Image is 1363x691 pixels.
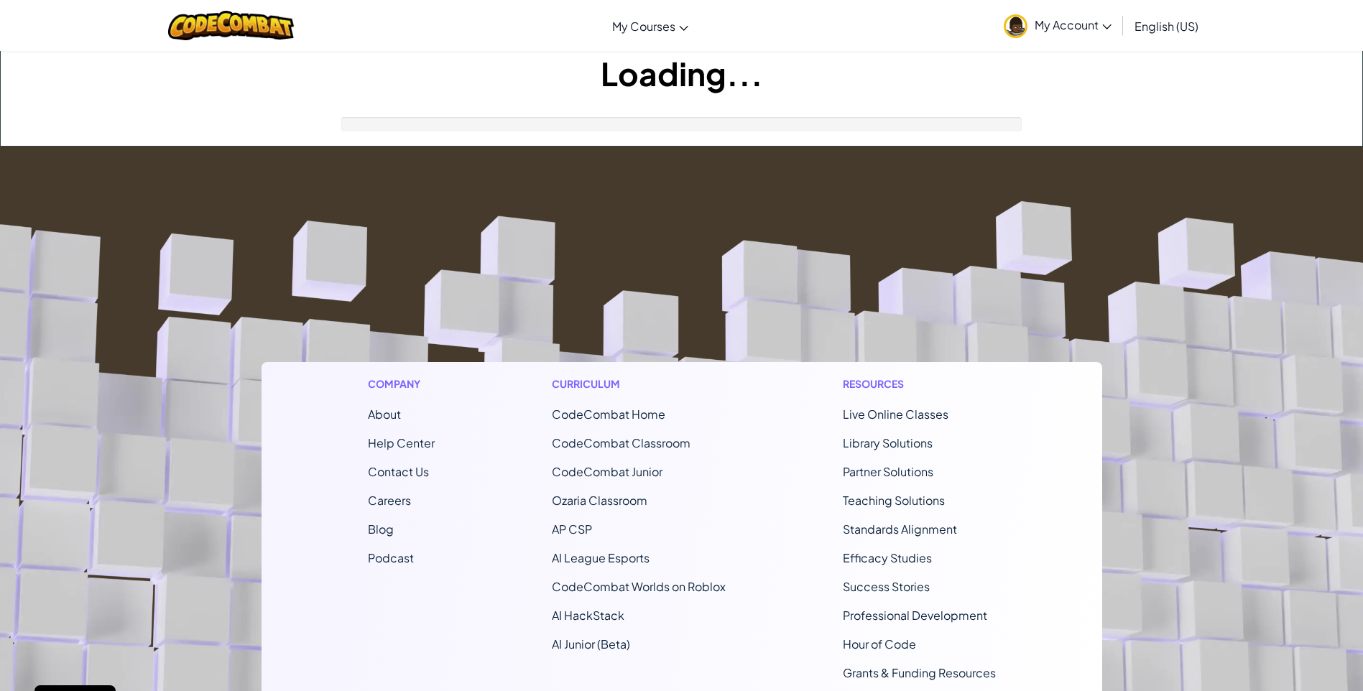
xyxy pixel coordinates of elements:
[552,636,630,651] a: AI Junior (Beta)
[368,376,435,391] h1: Company
[552,579,726,594] a: CodeCombat Worlds on Roblox
[368,407,401,422] a: About
[552,435,690,450] a: CodeCombat Classroom
[997,3,1119,48] a: My Account
[1035,17,1112,32] span: My Account
[605,6,696,45] a: My Courses
[368,493,411,508] a: Careers
[843,636,916,651] a: Hour of Code
[843,550,932,565] a: Efficacy Studies
[552,376,726,391] h1: Curriculum
[1004,14,1027,38] img: avatar
[1135,19,1198,34] span: English (US)
[368,550,414,565] a: Podcast
[843,376,996,391] h1: Resources
[368,435,435,450] a: Help Center
[612,19,675,34] span: My Courses
[843,435,933,450] a: Library Solutions
[843,665,996,680] a: Grants & Funding Resources
[552,608,624,623] a: AI HackStack
[843,521,957,537] a: Standards Alignment
[1127,6,1206,45] a: English (US)
[368,464,429,479] span: Contact Us
[843,493,945,508] a: Teaching Solutions
[843,407,948,422] a: Live Online Classes
[552,407,665,422] span: CodeCombat Home
[843,464,933,479] a: Partner Solutions
[552,550,650,565] a: AI League Esports
[843,608,987,623] a: Professional Development
[552,464,662,479] a: CodeCombat Junior
[368,521,394,537] a: Blog
[843,579,930,594] a: Success Stories
[168,11,294,40] img: CodeCombat logo
[552,493,647,508] a: Ozaria Classroom
[552,521,592,537] a: AP CSP
[1,51,1362,96] h1: Loading...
